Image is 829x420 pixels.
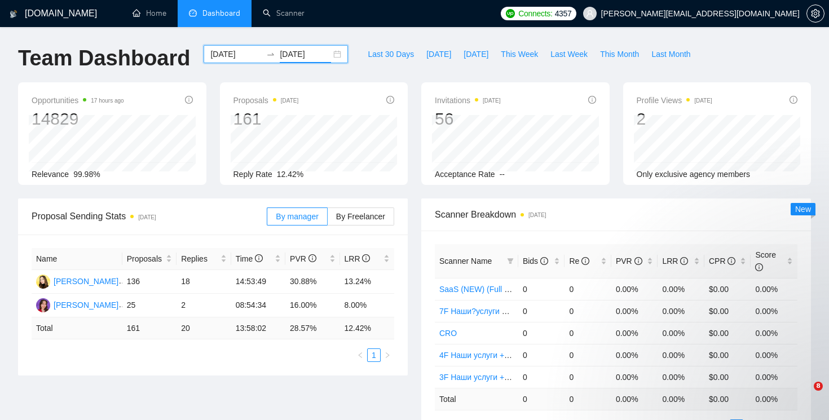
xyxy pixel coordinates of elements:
[806,5,824,23] button: setting
[501,48,538,60] span: This Week
[233,94,299,107] span: Proposals
[345,254,371,263] span: LRR
[507,258,514,264] span: filter
[600,48,639,60] span: This Month
[263,8,305,18] a: searchScanner
[435,170,495,179] span: Acceptance Rate
[122,294,177,317] td: 25
[611,388,658,410] td: 0.00 %
[658,278,704,300] td: 0.00%
[439,257,492,266] span: Scanner Name
[611,300,658,322] td: 0.00%
[177,270,231,294] td: 18
[611,278,658,300] td: 0.00%
[645,45,696,63] button: Last Month
[354,348,367,362] li: Previous Page
[362,254,370,262] span: info-circle
[540,257,548,265] span: info-circle
[806,9,824,18] a: setting
[751,278,797,300] td: 0.00%
[518,300,565,322] td: 0
[122,270,177,294] td: 136
[138,214,156,220] time: [DATE]
[790,96,797,104] span: info-circle
[727,257,735,265] span: info-circle
[495,45,544,63] button: This Week
[290,254,316,263] span: PVR
[32,317,122,339] td: Total
[18,45,190,72] h1: Team Dashboard
[36,298,50,312] img: A
[340,270,395,294] td: 13.24%
[133,8,166,18] a: homeHome
[255,254,263,262] span: info-circle
[233,108,299,130] div: 161
[435,94,501,107] span: Invitations
[694,98,712,104] time: [DATE]
[336,212,385,221] span: By Freelancer
[285,270,339,294] td: 30.88%
[122,248,177,270] th: Proposals
[368,48,414,60] span: Last 30 Days
[435,388,518,410] td: Total
[523,257,548,266] span: Bids
[386,96,394,104] span: info-circle
[340,317,395,339] td: 12.42 %
[32,170,69,179] span: Relevance
[755,263,763,271] span: info-circle
[569,257,589,266] span: Re
[381,348,394,362] li: Next Page
[565,278,611,300] td: 0
[500,170,505,179] span: --
[588,96,596,104] span: info-circle
[384,352,391,359] span: right
[181,253,218,265] span: Replies
[435,108,501,130] div: 56
[518,366,565,388] td: 0
[518,7,552,20] span: Connects:
[340,294,395,317] td: 8.00%
[565,322,611,344] td: 0
[189,9,197,17] span: dashboard
[791,382,818,409] iframe: Intercom live chat
[634,257,642,265] span: info-circle
[518,322,565,344] td: 0
[266,50,275,59] span: swap-right
[565,388,611,410] td: 0
[814,382,823,391] span: 8
[236,254,263,263] span: Time
[280,48,331,60] input: End date
[518,278,565,300] td: 0
[281,98,298,104] time: [DATE]
[277,170,303,179] span: 12.42%
[54,275,118,288] div: [PERSON_NAME]
[202,8,240,18] span: Dashboard
[565,300,611,322] td: 0
[36,275,50,289] img: VM
[73,170,100,179] span: 99.98%
[658,388,704,410] td: 0.00 %
[506,9,515,18] img: upwork-logo.png
[367,348,381,362] li: 1
[354,348,367,362] button: left
[439,373,628,382] a: 3F Наши услуги + не известна ЦА (минус наша ЦА)
[32,248,122,270] th: Name
[266,50,275,59] span: to
[420,45,457,63] button: [DATE]
[662,257,688,266] span: LRR
[177,294,231,317] td: 2
[127,253,164,265] span: Proposals
[32,209,267,223] span: Proposal Sending Stats
[505,253,516,269] span: filter
[795,205,811,214] span: New
[233,170,272,179] span: Reply Rate
[755,250,776,272] span: Score
[32,108,124,130] div: 14829
[616,257,642,266] span: PVR
[807,9,824,18] span: setting
[91,98,124,104] time: 17 hours ago
[704,278,751,300] td: $0.00
[464,48,488,60] span: [DATE]
[32,94,124,107] span: Opportunities
[751,300,797,322] td: 0.00%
